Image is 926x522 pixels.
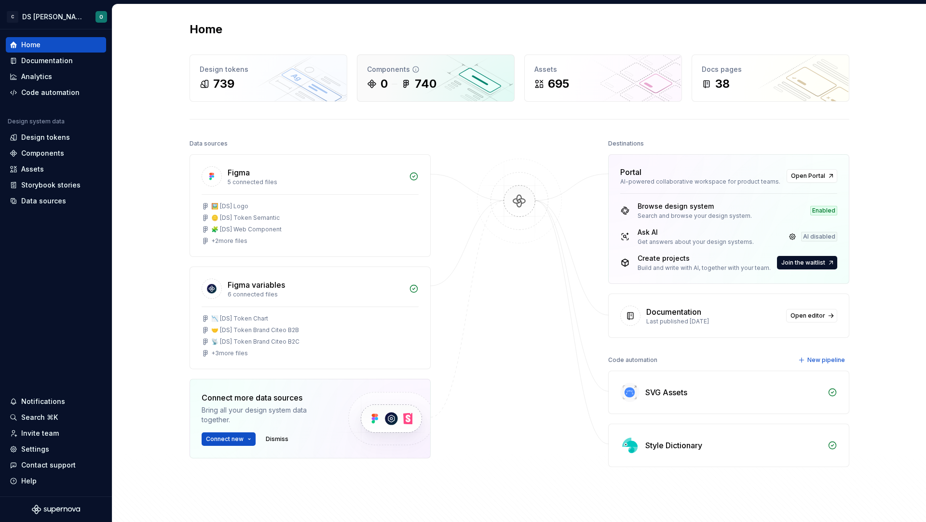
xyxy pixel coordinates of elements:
[211,315,268,322] div: 📉 [DS] Token Chart
[548,76,569,92] div: 695
[261,432,293,446] button: Dismiss
[6,193,106,209] a: Data sources
[21,180,81,190] div: Storybook stories
[6,426,106,441] a: Invite team
[6,146,106,161] a: Components
[787,169,837,183] a: Open Portal
[21,56,73,66] div: Documentation
[22,12,84,22] div: DS [PERSON_NAME]
[6,37,106,53] a: Home
[6,457,106,473] button: Contact support
[692,54,849,102] a: Docs pages38
[21,428,59,438] div: Invite team
[795,353,849,367] button: New pipeline
[415,76,436,92] div: 740
[367,65,504,74] div: Components
[786,309,837,322] a: Open editor
[6,53,106,68] a: Documentation
[211,214,280,222] div: 🪙 [DS] Token Semantic
[807,356,845,364] span: New pipeline
[638,201,752,211] div: Browse design system
[646,318,780,325] div: Last published [DATE]
[21,444,49,454] div: Settings
[211,338,300,346] div: 📡 [DS] Token Brand Citeo B2C
[381,76,388,92] div: 0
[228,291,403,298] div: 6 connected files
[6,85,106,100] a: Code automation
[6,177,106,193] a: Storybook stories
[266,435,288,443] span: Dismiss
[190,267,431,369] a: Figma variables6 connected files📉 [DS] Token Chart🤝 [DS] Token Brand Citeo B2B📡 [DS] Token Brand ...
[620,166,641,178] div: Portal
[211,226,282,233] div: 🧩 [DS] Web Component
[791,172,825,180] span: Open Portal
[638,264,771,272] div: Build and write with AI, together with your team.
[32,505,80,514] svg: Supernova Logo
[646,306,701,318] div: Documentation
[213,76,234,92] div: 739
[99,13,103,21] div: O
[21,460,76,470] div: Contact support
[6,473,106,489] button: Help
[638,254,771,263] div: Create projects
[6,442,106,457] a: Settings
[202,392,332,403] div: Connect more data sources
[6,394,106,409] button: Notifications
[781,259,825,267] span: Join the waitlist
[8,118,65,125] div: Design system data
[228,279,285,291] div: Figma variables
[801,232,837,241] div: AI disabled
[6,410,106,425] button: Search ⌘K
[357,54,515,102] a: Components0740
[534,65,672,74] div: Assets
[202,432,256,446] button: Connect new
[190,137,228,150] div: Data sources
[200,65,337,74] div: Design tokens
[777,256,837,269] button: Join the waitlist
[6,161,106,177] a: Assets
[21,164,44,174] div: Assets
[228,167,250,178] div: Figma
[206,435,244,443] span: Connect new
[790,312,825,320] span: Open editor
[7,11,18,23] div: C
[524,54,682,102] a: Assets695
[638,228,754,237] div: Ask AI
[228,178,403,186] div: 5 connected files
[190,54,347,102] a: Design tokens739
[638,212,752,220] div: Search and browse your design system.
[6,69,106,84] a: Analytics
[608,353,657,367] div: Code automation
[211,202,248,210] div: 🖼️ [DS] Logo
[21,133,70,142] div: Design tokens
[21,40,41,50] div: Home
[638,238,754,246] div: Get answers about your design systems.
[21,476,37,486] div: Help
[645,387,687,398] div: SVG Assets
[620,178,781,186] div: AI-powered collaborative workspace for product teams.
[810,206,837,215] div: Enabled
[21,148,64,158] div: Components
[645,440,702,451] div: Style Dictionary
[211,349,248,357] div: + 3 more files
[21,72,52,81] div: Analytics
[211,326,299,334] div: 🤝 [DS] Token Brand Citeo B2B
[21,413,58,422] div: Search ⌘K
[6,130,106,145] a: Design tokens
[21,397,65,406] div: Notifications
[190,22,222,37] h2: Home
[608,137,644,150] div: Destinations
[211,237,247,245] div: + 2 more files
[2,6,110,27] button: CDS [PERSON_NAME]O
[21,196,66,206] div: Data sources
[202,405,332,425] div: Bring all your design system data together.
[715,76,730,92] div: 38
[21,88,80,97] div: Code automation
[702,65,839,74] div: Docs pages
[190,154,431,257] a: Figma5 connected files🖼️ [DS] Logo🪙 [DS] Token Semantic🧩 [DS] Web Component+2more files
